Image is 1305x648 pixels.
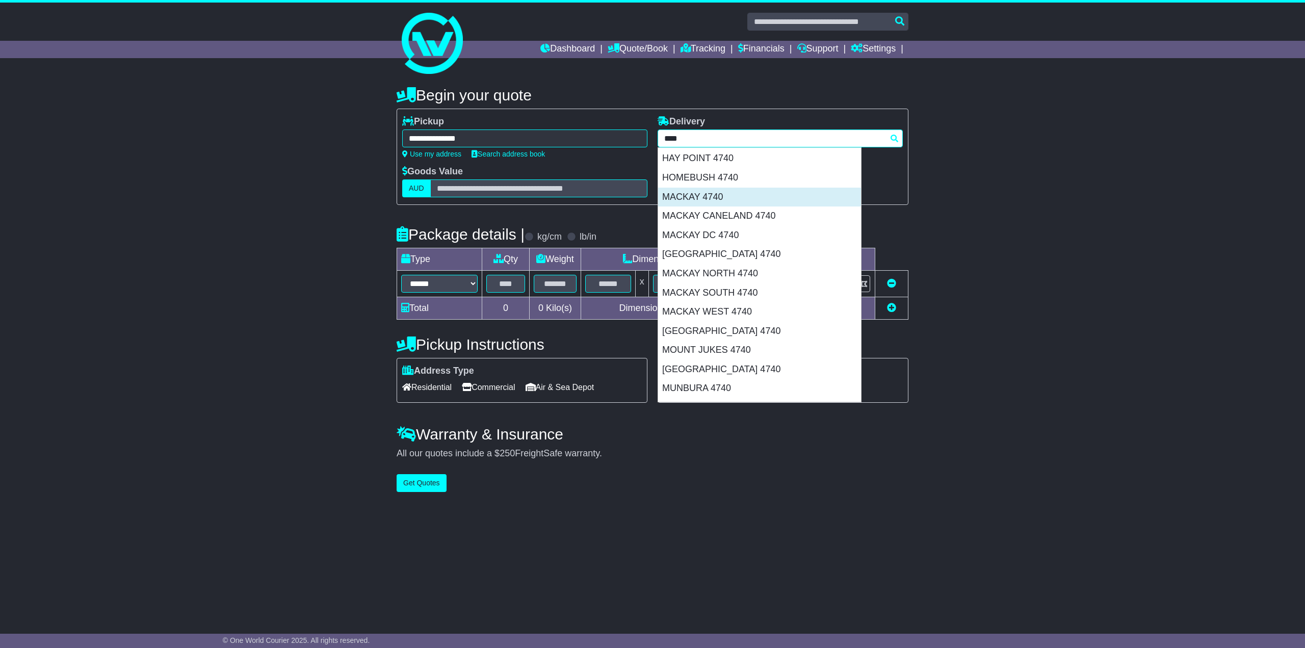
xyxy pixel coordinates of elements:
a: Settings [851,41,896,58]
td: Dimensions in Centimetre(s) [581,297,770,320]
td: Dimensions (L x W x H) [581,248,770,271]
h4: Pickup Instructions [397,336,647,353]
h4: Package details | [397,226,525,243]
label: Address Type [402,366,474,377]
div: All our quotes include a $ FreightSafe warranty. [397,448,908,459]
td: 0 [482,297,530,320]
a: Support [797,41,839,58]
a: Use my address [402,150,461,158]
div: [GEOGRAPHIC_DATA] 4740 [658,322,861,341]
button: Get Quotes [397,474,447,492]
td: x [635,271,648,297]
div: NINDAROO 4740 [658,398,861,418]
div: HOMEBUSH 4740 [658,168,861,188]
div: HAY POINT 4740 [658,149,861,168]
td: Kilo(s) [530,297,581,320]
label: kg/cm [537,231,562,243]
div: MOUNT JUKES 4740 [658,341,861,360]
div: MACKAY 4740 [658,188,861,207]
td: Total [397,297,482,320]
div: [GEOGRAPHIC_DATA] 4740 [658,245,861,264]
div: [GEOGRAPHIC_DATA] 4740 [658,360,861,379]
span: © One World Courier 2025. All rights reserved. [223,636,370,644]
div: MACKAY SOUTH 4740 [658,283,861,303]
label: Delivery [658,116,705,127]
td: Type [397,248,482,271]
span: 0 [538,303,543,313]
span: Commercial [462,379,515,395]
a: Remove this item [887,278,896,289]
div: MACKAY WEST 4740 [658,302,861,322]
a: Add new item [887,303,896,313]
a: Dashboard [540,41,595,58]
span: Residential [402,379,452,395]
typeahead: Please provide city [658,129,903,147]
span: Air & Sea Depot [526,379,594,395]
a: Financials [738,41,785,58]
td: Weight [530,248,581,271]
h4: Warranty & Insurance [397,426,908,443]
label: lb/in [580,231,596,243]
div: MACKAY DC 4740 [658,226,861,245]
h4: Begin your quote [397,87,908,103]
td: Qty [482,248,530,271]
label: AUD [402,179,431,197]
a: Tracking [681,41,725,58]
label: Goods Value [402,166,463,177]
label: Pickup [402,116,444,127]
span: 250 [500,448,515,458]
div: MACKAY CANELAND 4740 [658,206,861,226]
div: MACKAY NORTH 4740 [658,264,861,283]
a: Search address book [472,150,545,158]
div: MUNBURA 4740 [658,379,861,398]
a: Quote/Book [608,41,668,58]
